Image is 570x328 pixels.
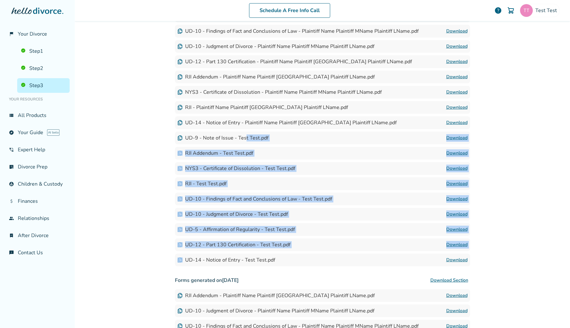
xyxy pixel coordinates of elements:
[446,307,468,315] a: Download
[177,242,183,247] img: Document
[177,104,348,111] div: RJI - Plaintiff Name Plaintiff [GEOGRAPHIC_DATA] Plaintiff LName.pdf
[535,7,560,14] span: Test Test
[177,256,275,263] div: UD-14 - Notice of Entry - Test Test.pdf
[5,142,70,157] a: phone_in_talkExpert Help
[9,216,14,221] span: group
[177,119,397,126] div: UD-14 - Notice of Entry - Plaintiff Name Plaintiff [GEOGRAPHIC_DATA] Plaintiff LName.pdf
[5,211,70,226] a: groupRelationships
[177,134,268,141] div: UD-9 - Note of Issue - Test Test.pdf
[428,274,470,287] button: Download Section
[177,211,288,218] div: UD-10 - Judgment of Divorce - Test Test.pdf
[177,307,374,314] div: UD-10 - Judgment of Divorce - Plaintiff Name Plaintiff MName Plaintiff LName.pdf
[177,292,375,299] div: RJI Addendum - Plaintiff Name Plaintiff [GEOGRAPHIC_DATA] Plaintiff LName.pdf
[446,149,468,157] a: Download
[177,29,183,34] img: Document
[446,241,468,249] a: Download
[446,292,468,299] a: Download
[5,194,70,208] a: attach_moneyFinances
[5,228,70,243] a: bookmark_checkAfter Divorce
[446,226,468,233] a: Download
[177,73,375,80] div: RJI Addendum - Plaintiff Name Plaintiff [GEOGRAPHIC_DATA] Plaintiff LName.pdf
[177,165,295,172] div: NYS3 - Certificate of Dissolution - Test Test.pdf
[17,44,70,58] a: Step1
[538,297,570,328] iframe: Chat Widget
[177,150,253,157] div: RJI Addendum - Test Test.pdf
[177,28,419,35] div: UD-10 - Findings of Fact and Conclusions of Law - Plaintiff Name Plaintiff MName Plaintiff LName.pdf
[177,135,183,140] img: Document
[177,89,382,96] div: NYS3 - Certificate of Dissolution - Plaintiff Name Plaintiff MName Plaintiff LName.pdf
[177,44,183,49] img: Document
[177,105,183,110] img: Document
[520,4,533,17] img: sephiroth.jedidiah@freedrops.org
[446,73,468,81] a: Download
[446,27,468,35] a: Download
[9,31,14,37] span: flag_2
[494,7,502,14] a: help
[5,108,70,123] a: view_listAll Products
[446,210,468,218] a: Download
[9,181,14,187] span: account_child
[177,241,290,248] div: UD-12 - Part 130 Certification - Test Test.pdf
[177,43,374,50] div: UD-10 - Judgment of Divorce - Plaintiff Name Plaintiff MName Plaintiff LName.pdf
[446,119,468,126] a: Download
[177,166,183,171] img: Document
[177,59,183,64] img: Document
[9,250,14,255] span: chat_info
[17,61,70,76] a: Step2
[446,88,468,96] a: Download
[177,226,295,233] div: UD-5 - Affirmation of Regularity - Test Test.pdf
[177,293,183,298] img: Document
[5,93,70,106] li: Your Resources
[249,3,330,18] a: Schedule A Free Info Call
[446,43,468,50] a: Download
[17,78,70,93] a: Step3
[446,180,468,188] a: Download
[177,58,412,65] div: UD-12 - Part 130 Certification - Plaintiff Name Plaintiff [GEOGRAPHIC_DATA] Plaintiff LName.pdf
[9,164,14,169] span: list_alt_check
[5,27,70,41] a: flag_2Your Divorce
[177,181,183,186] img: Document
[177,74,183,79] img: Document
[177,257,183,263] img: Document
[47,129,59,136] span: AI beta
[177,227,183,232] img: Document
[446,165,468,172] a: Download
[177,151,183,156] img: Document
[177,196,183,202] img: Document
[446,195,468,203] a: Download
[177,212,183,217] img: Document
[5,177,70,191] a: account_childChildren & Custody
[446,104,468,111] a: Download
[9,199,14,204] span: attach_money
[5,160,70,174] a: list_alt_checkDivorce Prep
[177,120,183,125] img: Document
[177,308,183,313] img: Document
[446,58,468,65] a: Download
[9,147,14,152] span: phone_in_talk
[9,130,14,135] span: explore
[446,256,468,264] a: Download
[177,180,226,187] div: RJI - Test Test.pdf
[9,233,14,238] span: bookmark_check
[5,245,70,260] a: chat_infoContact Us
[177,195,332,202] div: UD-10 - Findings of Fact and Conclusions of Law - Test Test.pdf
[9,113,14,118] span: view_list
[507,7,515,14] img: Cart
[18,31,47,38] span: Your Divorce
[177,90,183,95] img: Document
[5,125,70,140] a: exploreYour GuideAI beta
[175,274,470,287] h3: Forms generated on [DATE]
[446,134,468,142] a: Download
